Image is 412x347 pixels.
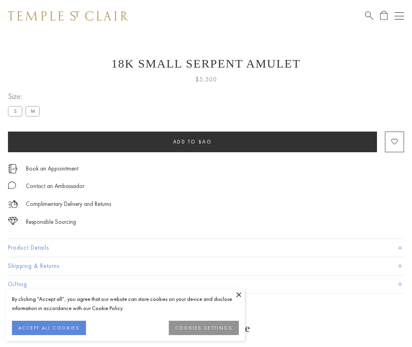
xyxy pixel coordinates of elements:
[195,74,217,85] span: $5,500
[25,106,40,116] label: M
[8,57,404,70] h1: 18K Small Serpent Amulet
[26,217,76,227] div: Responsible Sourcing
[380,11,388,21] a: Open Shopping Bag
[8,164,18,173] img: icon_appointment.svg
[365,11,373,21] a: Search
[8,181,16,189] img: MessageIcon-01_2.svg
[8,11,128,21] img: Temple St. Clair
[26,199,111,209] p: Complimentary Delivery and Returns
[12,295,239,313] div: By clicking “Accept all”, you agree that our website can store cookies on your device and disclos...
[8,257,404,275] button: Shipping & Returns
[8,239,404,257] button: Product Details
[26,181,84,191] div: Contact an Ambassador
[8,275,404,293] button: Gifting
[12,321,86,335] button: ACCEPT ALL COOKIES
[169,321,239,335] button: COOKIES SETTINGS
[8,106,22,116] label: S
[394,11,404,21] button: Open navigation
[8,90,43,103] span: Size:
[26,164,78,173] a: Book an Appointment
[173,138,212,145] span: Add to bag
[8,132,377,152] button: Add to bag
[8,199,18,209] img: icon_delivery.svg
[8,217,18,225] img: icon_sourcing.svg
